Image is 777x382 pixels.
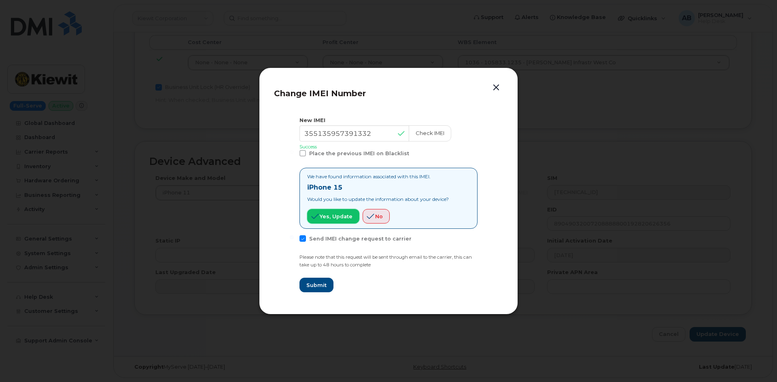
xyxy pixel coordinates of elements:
[290,235,294,239] input: Send IMEI change request to carrier
[742,347,771,376] iframe: Messenger Launcher
[309,236,412,242] span: Send IMEI change request to carrier
[307,196,449,203] p: Would you like to update the information about your device?
[307,209,359,224] button: Yes, update
[290,150,294,154] input: Place the previous IMEI on Blacklist
[299,116,478,124] div: New IMEI
[274,89,366,98] span: Change IMEI Number
[299,278,333,292] button: Submit
[409,125,451,141] button: Check IMEI
[299,143,478,150] p: Success
[306,281,327,289] span: Submit
[363,209,390,224] button: No
[299,254,472,268] small: Please note that this request will be sent through email to the carrier, this can take up to 48 h...
[375,213,383,220] span: No
[307,173,449,180] p: We have found information associated with this IMEI.
[309,150,409,156] span: Place the previous IMEI on Blacklist
[320,213,352,220] span: Yes, update
[307,184,342,191] strong: iPhone 15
